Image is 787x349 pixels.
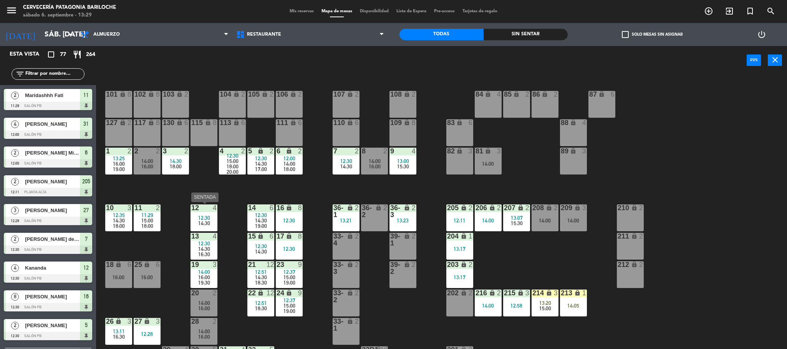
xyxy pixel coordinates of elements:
span: Maridashhh Fati [25,91,80,99]
i: lock [347,233,353,239]
div: 81 [476,148,476,155]
div: 12 [267,290,274,296]
div: Cervecería Patagonia Bariloche [23,4,116,12]
div: 6 [156,261,161,268]
span: 14:00 [141,158,153,164]
div: 107 [333,91,334,98]
div: 84 [476,91,476,98]
span: 19:00 [255,223,267,229]
div: 1 [469,233,473,240]
i: lock [205,119,211,126]
div: SENTADA [191,193,219,202]
i: lock [144,261,150,268]
span: 4 [11,264,19,272]
div: 6 [355,119,360,126]
i: lock [115,261,122,268]
div: 4 [582,119,587,126]
span: 12:30 [340,158,352,164]
span: Almuerzo [93,32,120,37]
span: 14:00 [198,269,210,275]
i: lock [176,119,183,126]
div: 8 [156,91,161,98]
span: Disponibilidad [356,9,393,13]
span: [PERSON_NAME] [25,178,80,186]
i: lock [598,91,605,97]
span: [PERSON_NAME] Milleu [25,149,80,157]
i: lock [456,119,463,126]
span: 11 [83,91,89,100]
div: 8 [412,119,416,126]
div: 9 [298,290,303,296]
span: 12 [83,263,89,272]
div: 111 [277,119,277,126]
div: 6 [277,148,277,155]
span: 18:00 [141,223,153,229]
div: 7 [333,148,334,155]
span: 19:00 [283,280,295,286]
div: 16:00 [134,275,161,280]
div: 2 [554,91,558,98]
i: lock [546,204,552,211]
span: 14:30 [255,249,267,255]
div: 3 [582,204,587,211]
span: 16:00 [113,161,125,167]
span: 15:00 [141,217,153,224]
div: 6 [184,119,189,126]
i: lock [461,261,467,268]
div: 2 [156,204,161,211]
span: [PERSON_NAME] [25,120,80,128]
span: 15:00 [227,158,239,164]
div: 3 [469,148,473,155]
div: 6 [270,233,274,240]
span: 11:29 [141,212,153,218]
i: close [770,55,780,64]
div: 2 [270,148,274,155]
div: 2 [639,204,644,211]
div: 115 [191,119,192,126]
span: 12:37 [283,269,295,275]
div: 33-3 [333,261,334,275]
i: lock [461,204,467,211]
i: lock [257,290,264,296]
div: Esta vista [4,50,55,59]
span: 19:30 [198,280,210,286]
span: 19:00 [113,166,125,172]
span: 16:00 [369,163,381,170]
div: 6 [128,261,132,268]
span: 17:00 [255,166,267,172]
span: 14:30 [170,158,182,164]
div: 2 [355,261,360,268]
div: 2 [184,148,189,155]
span: 13:07 [511,215,523,221]
span: 12:00 [283,155,295,161]
span: Kananda [25,264,80,272]
div: 16:00 [105,275,132,280]
i: lock [485,91,491,97]
span: 18:00 [113,223,125,229]
span: 14:30 [255,161,267,167]
div: 4 [213,204,217,211]
i: lock [119,91,126,97]
span: [PERSON_NAME] [25,206,80,214]
div: 212 [618,261,618,268]
i: restaurant [73,50,82,59]
span: Restaurante [247,32,281,37]
span: 14:00 [369,158,381,164]
span: 16:30 [198,251,210,257]
i: exit_to_app [725,7,734,16]
i: lock [290,91,297,97]
div: 3 [128,204,132,211]
i: lock [375,204,382,211]
div: 12:11 [446,218,473,223]
span: 2 [11,92,19,99]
